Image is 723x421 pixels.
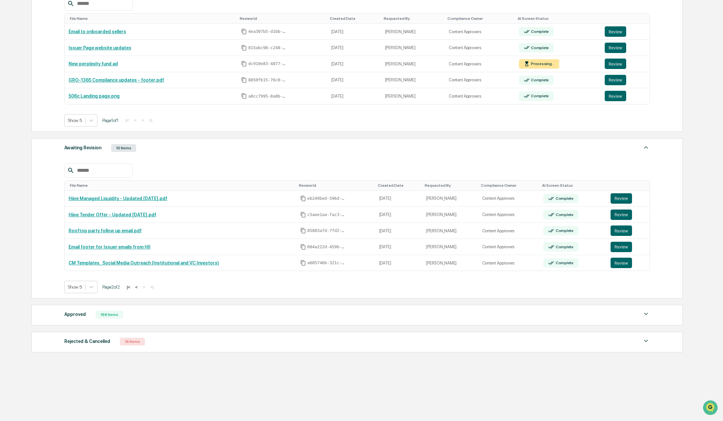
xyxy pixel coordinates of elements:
td: [PERSON_NAME] [422,239,478,255]
td: Content Approvers [478,223,540,239]
span: Page 2 of 2 [102,284,120,290]
td: Content Approvers [445,40,515,56]
a: Review [611,225,646,236]
td: Content Approvers [445,24,515,40]
button: Review [605,43,626,53]
img: caret [642,143,650,151]
span: 85883a7d-7fd2-4cd4-b378-91117a66d63a [307,228,346,233]
td: [PERSON_NAME] [381,72,445,88]
td: Content Approvers [445,88,515,104]
td: [DATE] [375,223,422,239]
a: 🖐️Preclearance [4,79,45,91]
button: > [139,117,146,123]
div: Complete [554,245,574,249]
div: Toggle SortBy [330,16,378,21]
a: GRO-1365 Compliance updates - footer.pdf [69,77,164,83]
div: Processing... [530,61,554,66]
div: Toggle SortBy [606,16,647,21]
button: Review [605,75,626,85]
span: Copy Id [241,77,247,83]
div: Toggle SortBy [481,183,537,188]
button: >| [148,284,156,290]
a: Email to onboarded sellers [69,29,126,34]
span: eb249bed-596d-484c-91c6-fc422604f325 [307,196,346,201]
span: Attestations [54,82,81,88]
button: Review [611,242,632,252]
a: Review [605,91,646,101]
td: [DATE] [327,40,381,56]
button: |< [125,284,132,290]
button: Review [605,26,626,37]
span: dc910e83-4877-4103-b15e-bf87db00f614 [248,61,287,66]
a: Review [611,193,646,204]
div: Complete [530,29,549,34]
a: Review [611,210,646,220]
td: [PERSON_NAME] [381,24,445,40]
td: [PERSON_NAME] [381,56,445,72]
td: [DATE] [327,56,381,72]
div: Toggle SortBy [299,183,373,188]
button: Review [605,91,626,101]
td: [PERSON_NAME] [422,207,478,223]
input: Clear [17,30,107,36]
span: Copy Id [300,228,306,234]
span: a605746b-321c-4dfd-bd6b-109eaa46988c [307,260,346,265]
a: 🗄️Attestations [45,79,83,91]
span: Copy Id [241,45,247,51]
div: Toggle SortBy [425,183,475,188]
a: Review [605,75,646,85]
a: Hiive Managed Liquidity - Updated [DATE].pdf [69,196,167,201]
a: 506c Landing page.png [69,93,120,99]
a: CM Templates_ Social Media Outreach (Institutional and VC Investors) [69,260,219,265]
span: 4ea307b5-d1bb-4617-b862-c0061df89552 [248,29,287,34]
a: Hiive Tender Offer - Updated [DATE].pdf [69,212,156,217]
span: Copy Id [241,93,247,99]
button: Review [605,59,626,69]
div: Toggle SortBy [240,16,325,21]
span: Copy Id [241,61,247,67]
div: Awaiting Revision [64,143,101,152]
td: [PERSON_NAME] [422,255,478,271]
div: Complete [554,228,574,233]
div: Complete [530,94,549,98]
div: 🔎 [6,95,12,100]
span: c5aee1aa-fac3-464a-9145-70f4a7826103 [307,212,346,217]
td: [PERSON_NAME] [422,191,478,207]
iframe: Open customer support [702,400,720,417]
div: 🖐️ [6,83,12,88]
div: Toggle SortBy [518,16,598,21]
div: 16 Items [120,338,145,346]
td: Content Approvers [478,191,540,207]
a: Review [611,242,646,252]
button: |< [123,117,131,123]
td: [DATE] [327,72,381,88]
img: caret [642,337,650,345]
td: [DATE] [327,24,381,40]
td: Content Approvers [478,255,540,271]
td: [DATE] [375,255,422,271]
button: Review [611,225,632,236]
div: We're available if you need us! [22,56,82,61]
button: Review [611,210,632,220]
a: Email footer for Issuer emails from HII [69,244,150,250]
span: Copy Id [300,212,306,218]
div: 10 Items [111,144,136,152]
td: [DATE] [327,88,381,104]
span: a0cc7995-8a0b-4b72-ac1a-878fd3692143 [248,94,287,99]
div: Complete [554,196,574,201]
a: Issuer Page website updates [69,45,131,50]
div: Complete [554,212,574,217]
div: Complete [554,261,574,265]
a: New perplexity fund ad [69,61,118,66]
td: Content Approvers [478,207,540,223]
img: caret [642,310,650,318]
div: Start new chat [22,50,107,56]
span: Copy Id [300,260,306,266]
a: Review [605,59,646,69]
div: Complete [530,46,549,50]
a: Rooftop party follow up email.pdf [69,228,142,233]
div: Toggle SortBy [447,16,512,21]
div: Toggle SortBy [542,183,604,188]
td: [PERSON_NAME] [422,223,478,239]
